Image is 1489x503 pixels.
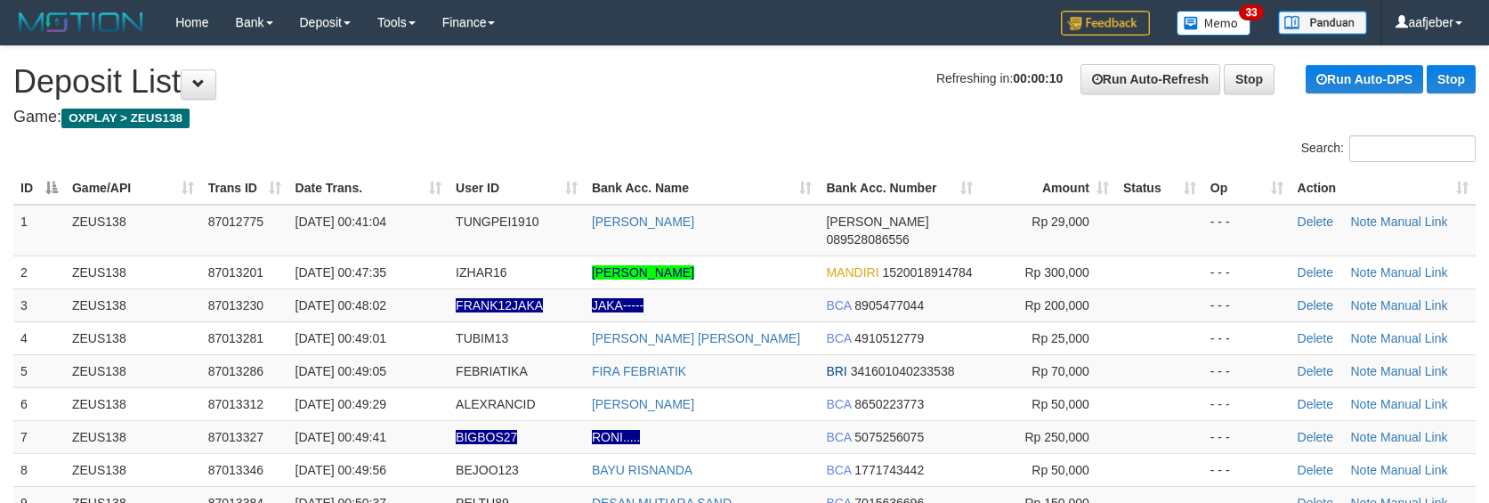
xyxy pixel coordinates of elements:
a: Note [1351,215,1378,229]
span: Copy 8650223773 to clipboard [854,397,924,411]
td: ZEUS138 [65,288,201,321]
th: Op: activate to sort column ascending [1203,172,1291,205]
td: 1 [13,205,65,256]
th: Date Trans.: activate to sort column ascending [288,172,449,205]
span: [DATE] 00:41:04 [295,215,386,229]
span: BCA [826,331,851,345]
td: ZEUS138 [65,420,201,453]
td: ZEUS138 [65,453,201,486]
a: Manual Link [1380,430,1448,444]
a: Run Auto-Refresh [1080,64,1220,94]
span: [DATE] 00:47:35 [295,265,386,280]
img: MOTION_logo.png [13,9,149,36]
span: [DATE] 00:49:29 [295,397,386,411]
a: Note [1351,331,1378,345]
th: Amount: activate to sort column ascending [980,172,1116,205]
input: Search: [1349,135,1476,162]
td: 3 [13,288,65,321]
a: Note [1351,397,1378,411]
span: TUBIM13 [456,331,508,345]
img: Feedback.jpg [1061,11,1150,36]
span: Copy 1771743442 to clipboard [854,463,924,477]
a: Stop [1224,64,1275,94]
td: - - - [1203,453,1291,486]
span: BCA [826,298,851,312]
span: BRI [826,364,846,378]
span: 87013286 [208,364,263,378]
span: Nama rekening ada tanda titik/strip, harap diedit [456,298,543,312]
span: Rp 250,000 [1024,430,1088,444]
a: Note [1351,430,1378,444]
td: ZEUS138 [65,354,201,387]
img: Button%20Memo.svg [1177,11,1251,36]
a: Delete [1298,364,1333,378]
td: 4 [13,321,65,354]
td: 5 [13,354,65,387]
span: Rp 200,000 [1024,298,1088,312]
span: Rp 25,000 [1032,331,1089,345]
th: User ID: activate to sort column ascending [449,172,585,205]
img: panduan.png [1278,11,1367,35]
a: Delete [1298,430,1333,444]
th: Game/API: activate to sort column ascending [65,172,201,205]
td: - - - [1203,288,1291,321]
span: Refreshing in: [936,71,1063,85]
span: Copy 341601040233538 to clipboard [851,364,955,378]
span: [DATE] 00:49:01 [295,331,386,345]
span: Rp 70,000 [1032,364,1089,378]
span: IZHAR16 [456,265,507,280]
td: 7 [13,420,65,453]
span: Copy 1520018914784 to clipboard [882,265,972,280]
a: Note [1351,265,1378,280]
span: [DATE] 00:49:56 [295,463,386,477]
th: ID: activate to sort column descending [13,172,65,205]
a: [PERSON_NAME] [592,215,694,229]
td: - - - [1203,354,1291,387]
td: ZEUS138 [65,256,201,288]
span: 87013281 [208,331,263,345]
span: Copy 8905477044 to clipboard [854,298,924,312]
a: Note [1351,364,1378,378]
td: 6 [13,387,65,420]
th: Action: activate to sort column ascending [1291,172,1476,205]
td: 2 [13,256,65,288]
a: Run Auto-DPS [1306,65,1423,93]
th: Bank Acc. Number: activate to sort column ascending [819,172,980,205]
span: Nama rekening ada tanda titik/strip, harap diedit [456,430,517,444]
span: [DATE] 00:49:05 [295,364,386,378]
span: BCA [826,397,851,411]
td: - - - [1203,205,1291,256]
span: 87013327 [208,430,263,444]
span: 87013201 [208,265,263,280]
th: Status: activate to sort column ascending [1116,172,1203,205]
h1: Deposit List [13,64,1476,100]
span: 87013346 [208,463,263,477]
span: Rp 50,000 [1032,397,1089,411]
span: TUNGPEI1910 [456,215,538,229]
td: - - - [1203,321,1291,354]
strong: 00:00:10 [1013,71,1063,85]
th: Trans ID: activate to sort column ascending [201,172,288,205]
td: 8 [13,453,65,486]
a: Manual Link [1380,265,1448,280]
span: [DATE] 00:49:41 [295,430,386,444]
a: [PERSON_NAME] [592,265,694,280]
span: [DATE] 00:48:02 [295,298,386,312]
span: Rp 300,000 [1024,265,1088,280]
a: [PERSON_NAME] [PERSON_NAME] [592,331,800,345]
a: Delete [1298,463,1333,477]
td: - - - [1203,420,1291,453]
a: Manual Link [1380,215,1448,229]
span: Rp 50,000 [1032,463,1089,477]
td: ZEUS138 [65,321,201,354]
a: Delete [1298,331,1333,345]
span: Copy 4910512779 to clipboard [854,331,924,345]
th: Bank Acc. Name: activate to sort column ascending [585,172,820,205]
a: Manual Link [1380,298,1448,312]
td: - - - [1203,256,1291,288]
span: Rp 29,000 [1032,215,1089,229]
a: Manual Link [1380,463,1448,477]
span: BCA [826,430,851,444]
a: Delete [1298,397,1333,411]
a: JAKA----- [592,298,643,312]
